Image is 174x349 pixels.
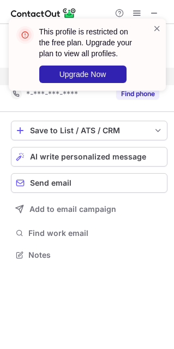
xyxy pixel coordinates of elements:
span: Add to email campaign [29,205,116,214]
span: AI write personalized message [30,152,146,161]
span: Notes [28,250,163,260]
span: Upgrade Now [59,70,106,79]
button: save-profile-one-click [11,121,167,140]
button: AI write personalized message [11,147,167,167]
span: Find work email [28,228,163,238]
button: Find work email [11,226,167,241]
img: error [16,26,34,44]
button: Notes [11,247,167,263]
img: ContactOut v5.3.10 [11,7,76,20]
div: Save to List / ATS / CRM [30,126,148,135]
button: Add to email campaign [11,199,167,219]
button: Send email [11,173,167,193]
button: Upgrade Now [39,66,127,83]
header: This profile is restricted on the free plan. Upgrade your plan to view all profiles. [39,26,140,59]
span: Send email [30,179,71,187]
